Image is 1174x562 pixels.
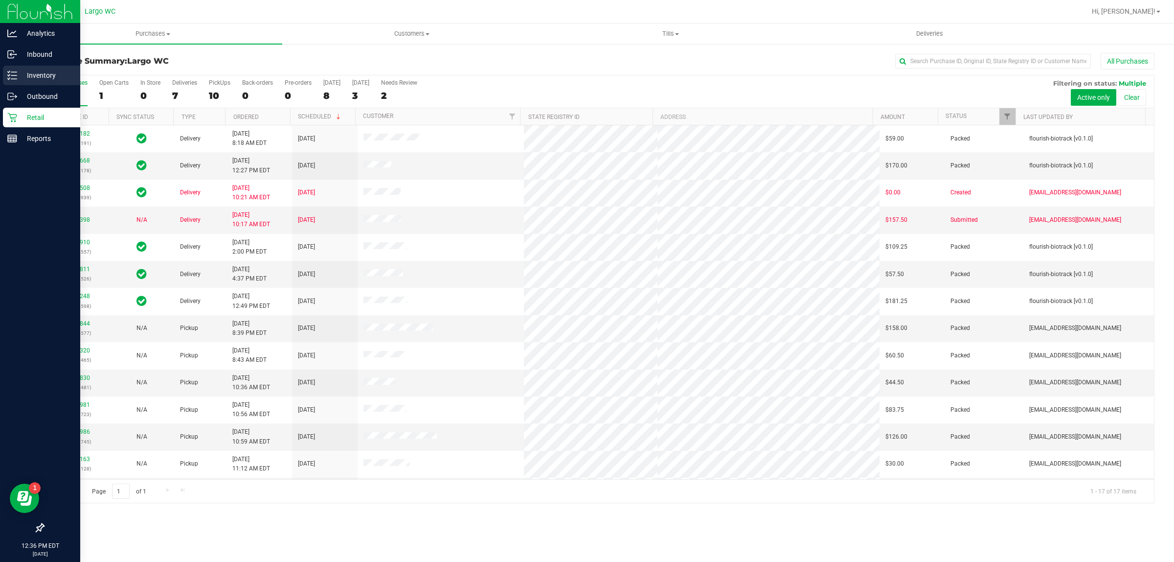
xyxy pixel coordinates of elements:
span: Purchases [23,29,282,38]
a: Last Updated By [1023,114,1073,120]
inline-svg: Retail [7,113,17,122]
span: Delivery [180,188,201,197]
span: $181.25 [885,297,907,306]
div: PickUps [209,79,230,86]
button: N/A [136,351,147,360]
inline-svg: Inventory [7,70,17,80]
p: Retail [17,112,76,123]
span: [DATE] 11:12 AM EDT [232,455,270,473]
iframe: Resource center unread badge [29,482,41,494]
span: [DATE] 10:56 AM EDT [232,400,270,419]
p: [DATE] [4,550,76,558]
span: Packed [950,297,970,306]
span: Packed [950,432,970,442]
span: [DATE] 8:43 AM EDT [232,346,267,365]
h3: Purchase Summary: [43,57,413,66]
span: Not Applicable [136,460,147,467]
span: Customers [283,29,541,38]
span: [DATE] [298,297,315,306]
span: 1 - 17 of 17 items [1083,484,1144,498]
div: Back-orders [242,79,273,86]
p: Reports [17,133,76,144]
a: Type [181,114,196,120]
div: 10 [209,90,230,101]
a: 11992981 [63,401,90,408]
inline-svg: Reports [7,134,17,143]
span: Tills [542,29,799,38]
span: Pickup [180,405,198,415]
a: 11992182 [63,130,90,137]
span: [EMAIL_ADDRESS][DOMAIN_NAME] [1029,324,1121,333]
inline-svg: Inbound [7,49,17,59]
span: Packed [950,459,970,468]
span: $30.00 [885,459,904,468]
span: [DATE] [298,188,315,197]
span: Packed [950,161,970,170]
a: Deliveries [800,23,1059,44]
span: Packed [950,378,970,387]
a: 11991844 [63,320,90,327]
span: flourish-biotrack [v0.1.0] [1029,161,1093,170]
span: Deliveries [903,29,956,38]
span: Packed [950,405,970,415]
span: [DATE] 8:18 AM EDT [232,129,267,148]
span: [DATE] [298,351,315,360]
div: [DATE] [352,79,369,86]
span: [DATE] [298,459,315,468]
a: 11992320 [63,347,90,354]
button: N/A [136,324,147,333]
span: In Sync [136,240,147,254]
span: Packed [950,351,970,360]
div: 0 [140,90,160,101]
span: $0.00 [885,188,901,197]
p: Inventory [17,70,76,81]
a: 11989508 [63,185,90,191]
span: flourish-biotrack [v0.1.0] [1029,270,1093,279]
input: 1 [112,484,130,499]
span: Not Applicable [136,379,147,386]
span: Not Applicable [136,325,147,331]
span: Multiple [1119,79,1146,87]
span: [EMAIL_ADDRESS][DOMAIN_NAME] [1029,215,1121,225]
span: [DATE] [298,270,315,279]
span: Pickup [180,351,198,360]
inline-svg: Outbound [7,92,17,101]
a: 11989811 [63,266,90,273]
span: $60.50 [885,351,904,360]
span: Packed [950,134,970,143]
span: Delivery [180,215,201,225]
span: Packed [950,270,970,279]
span: Not Applicable [136,216,147,223]
p: Outbound [17,91,76,102]
span: Packed [950,324,970,333]
button: N/A [136,432,147,442]
th: Address [653,108,873,125]
div: 7 [172,90,197,101]
span: Largo WC [127,56,169,66]
span: Filtering on status: [1053,79,1117,87]
a: Sync Status [116,114,154,120]
span: Delivery [180,161,201,170]
span: $59.00 [885,134,904,143]
inline-svg: Analytics [7,28,17,38]
a: Tills [541,23,800,44]
a: 11988248 [63,293,90,300]
span: Not Applicable [136,352,147,359]
a: Filter [999,108,1016,125]
div: In Store [140,79,160,86]
div: 0 [285,90,312,101]
span: Pickup [180,459,198,468]
span: In Sync [136,132,147,145]
span: [DATE] [298,378,315,387]
span: Pickup [180,324,198,333]
span: [EMAIL_ADDRESS][DOMAIN_NAME] [1029,432,1121,442]
span: [DATE] 12:27 PM EDT [232,156,270,175]
span: Packed [950,242,970,252]
a: 11993668 [63,157,90,164]
a: Filter [504,108,520,125]
button: Clear [1118,89,1146,106]
a: Amount [880,114,905,120]
span: $83.75 [885,405,904,415]
a: Customer [363,113,393,119]
div: 8 [323,90,340,101]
